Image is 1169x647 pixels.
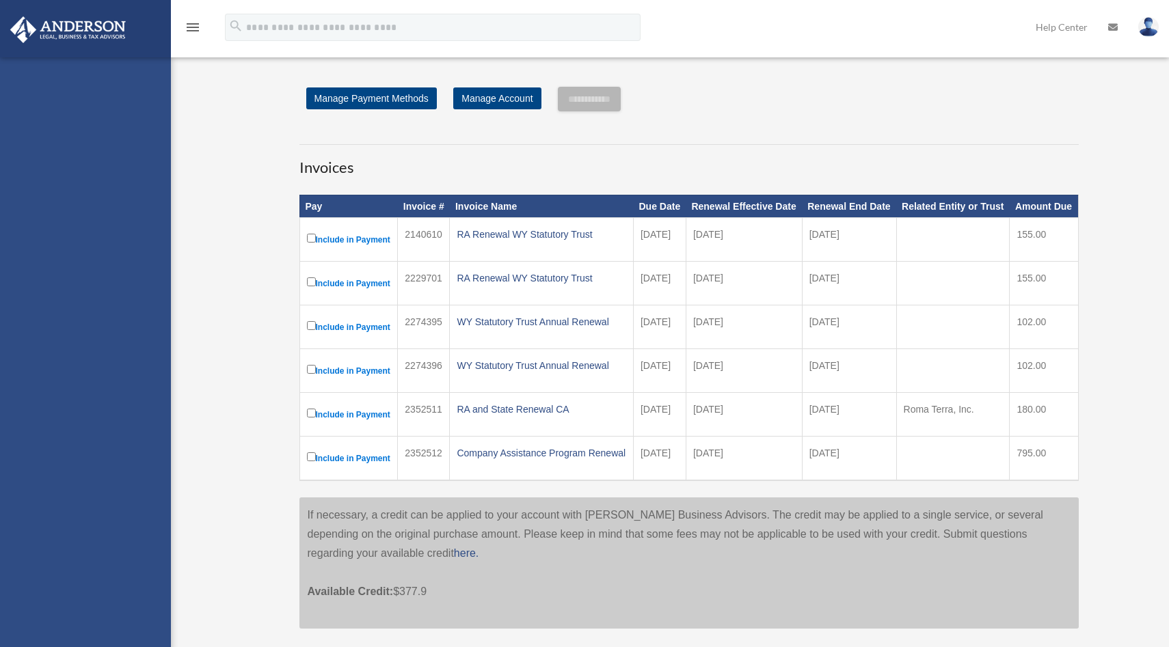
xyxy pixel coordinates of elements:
[1010,218,1078,262] td: 155.00
[457,443,626,463] div: Company Assistance Program Renewal
[633,262,686,305] td: [DATE]
[307,231,391,248] label: Include in Payment
[1010,305,1078,349] td: 102.00
[686,262,802,305] td: [DATE]
[896,393,1010,437] td: Roma Terra, Inc.
[307,365,316,374] input: Include in Payment
[308,586,394,597] span: Available Credit:
[686,437,802,481] td: [DATE]
[307,406,391,423] label: Include in Payment
[802,195,896,218] th: Renewal End Date
[307,234,316,243] input: Include in Payment
[633,393,686,437] td: [DATE]
[633,195,686,218] th: Due Date
[802,437,896,481] td: [DATE]
[802,262,896,305] td: [DATE]
[633,218,686,262] td: [DATE]
[307,452,316,461] input: Include in Payment
[633,437,686,481] td: [DATE]
[633,349,686,393] td: [DATE]
[1138,17,1159,37] img: User Pic
[398,195,450,218] th: Invoice #
[398,218,450,262] td: 2140610
[457,312,626,331] div: WY Statutory Trust Annual Renewal
[185,24,201,36] a: menu
[1010,349,1078,393] td: 102.00
[686,195,802,218] th: Renewal Effective Date
[398,393,450,437] td: 2352511
[457,225,626,244] div: RA Renewal WY Statutory Trust
[307,321,316,330] input: Include in Payment
[686,349,802,393] td: [DATE]
[1010,393,1078,437] td: 180.00
[398,262,450,305] td: 2229701
[802,218,896,262] td: [DATE]
[306,87,437,109] a: Manage Payment Methods
[1010,437,1078,481] td: 795.00
[307,409,316,417] input: Include in Payment
[299,195,398,218] th: Pay
[802,393,896,437] td: [DATE]
[308,563,1071,601] p: $377.9
[686,393,802,437] td: [DATE]
[802,349,896,393] td: [DATE]
[457,356,626,375] div: WY Statutory Trust Annual Renewal
[299,144,1079,178] h3: Invoices
[398,305,450,349] td: 2274395
[686,305,802,349] td: [DATE]
[299,497,1079,629] div: If necessary, a credit can be applied to your account with [PERSON_NAME] Business Advisors. The c...
[6,16,130,43] img: Anderson Advisors Platinum Portal
[686,218,802,262] td: [DATE]
[398,349,450,393] td: 2274396
[453,87,541,109] a: Manage Account
[1010,262,1078,305] td: 155.00
[802,305,896,349] td: [DATE]
[185,19,201,36] i: menu
[896,195,1010,218] th: Related Entity or Trust
[307,275,391,292] label: Include in Payment
[307,450,391,467] label: Include in Payment
[398,437,450,481] td: 2352512
[457,400,626,419] div: RA and State Renewal CA
[454,547,479,559] a: here.
[450,195,634,218] th: Invoice Name
[457,269,626,288] div: RA Renewal WY Statutory Trust
[307,318,391,335] label: Include in Payment
[633,305,686,349] td: [DATE]
[307,277,316,286] input: Include in Payment
[1010,195,1078,218] th: Amount Due
[307,362,391,379] label: Include in Payment
[228,18,243,33] i: search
